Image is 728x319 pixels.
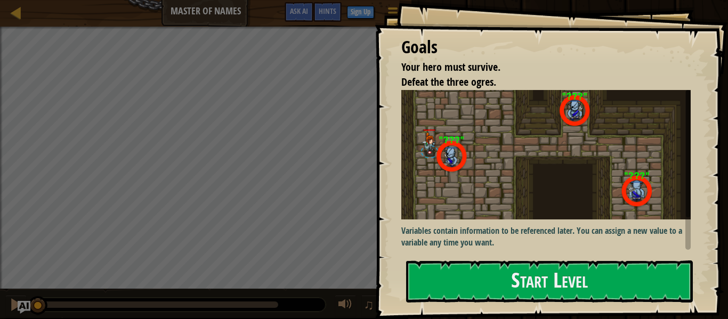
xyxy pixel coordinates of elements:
button: ♫ [361,295,379,317]
button: Adjust volume [335,295,356,317]
button: Start Level [406,260,693,302]
li: Your hero must survive. [388,60,688,75]
span: Ask AI [290,6,308,16]
div: Goals [401,35,691,60]
span: ♫ [363,297,374,313]
button: Sign Up [347,6,374,19]
button: Ask AI [18,301,30,314]
li: Defeat the three ogres. [388,75,688,90]
button: Ask AI [285,2,313,22]
img: Master of names [401,90,691,219]
button: Ctrl + P: Pause [5,295,27,317]
span: Your hero must survive. [401,60,500,74]
span: Hints [319,6,336,16]
p: Variables contain information to be referenced later. You can assign a new value to a variable an... [401,225,691,249]
span: Defeat the three ogres. [401,75,496,89]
